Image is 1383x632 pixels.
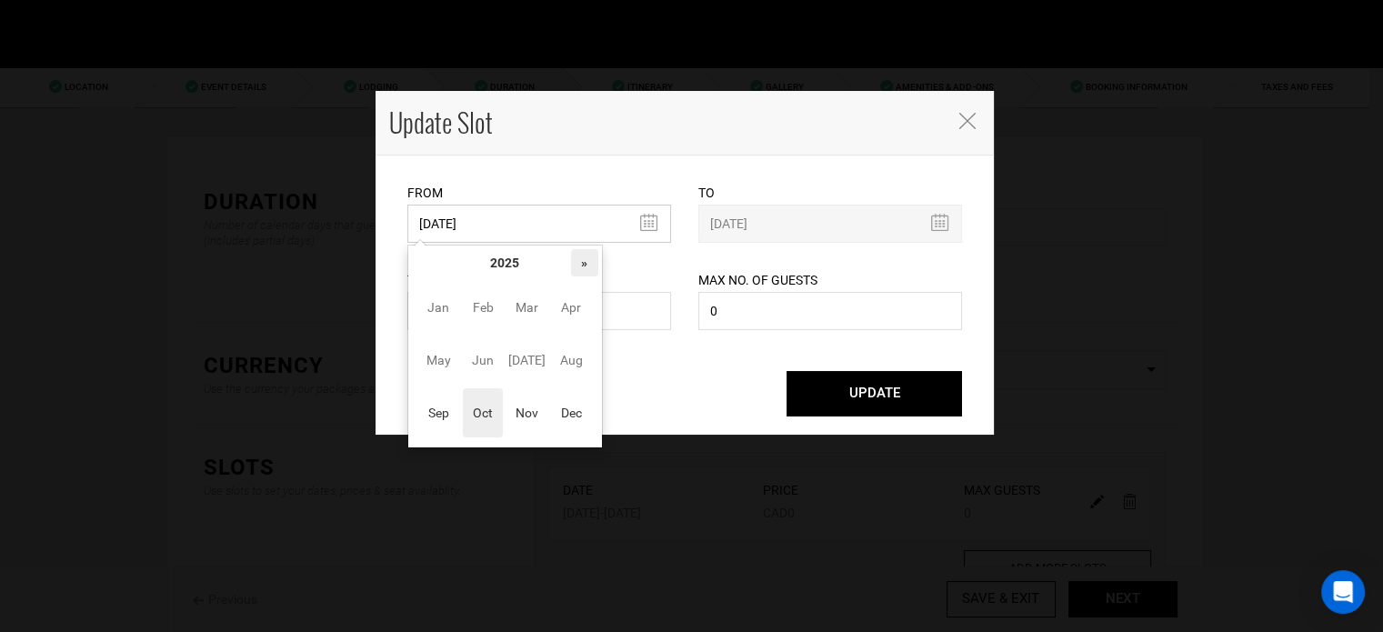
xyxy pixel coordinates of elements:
th: 2025 [439,249,571,276]
label: Max No. of Guests [698,271,817,289]
input: No. of guests [698,292,962,330]
span: [DATE] [506,336,547,385]
div: Open Intercom Messenger [1321,570,1365,614]
span: Feb [463,283,504,332]
span: Nov [506,388,547,437]
span: Oct [463,388,504,437]
span: Dec [551,388,592,437]
input: Select Start Date [407,205,671,243]
span: May [418,336,459,385]
span: Aug [551,336,592,385]
button: UPDATE [787,371,962,416]
span: Sep [418,388,459,437]
h4: Update Slot [389,105,939,141]
span: Mar [506,283,547,332]
span: Jun [463,336,504,385]
button: Close [957,110,976,129]
span: Apr [551,283,592,332]
span: Jan [418,283,459,332]
label: From [407,184,443,202]
th: » [571,249,598,276]
label: To [698,184,715,202]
